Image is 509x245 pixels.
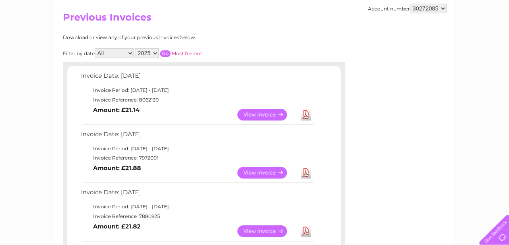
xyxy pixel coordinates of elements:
[79,212,315,221] td: Invoice Reference: 7880925
[301,109,311,120] a: Download
[93,106,139,114] b: Amount: £21.14
[79,187,315,202] td: Invoice Date: [DATE]
[79,153,315,163] td: Invoice Reference: 7972001
[237,225,297,237] a: View
[439,34,451,40] a: Blog
[455,34,475,40] a: Contact
[387,34,405,40] a: Energy
[410,34,434,40] a: Telecoms
[63,48,274,58] div: Filter by date
[367,34,382,40] a: Water
[79,202,315,212] td: Invoice Period: [DATE] - [DATE]
[18,21,59,46] img: logo.png
[79,144,315,154] td: Invoice Period: [DATE] - [DATE]
[64,4,445,39] div: Clear Business is a trading name of Verastar Limited (registered in [GEOGRAPHIC_DATA] No. 3667643...
[172,50,202,56] a: Most Recent
[63,35,274,40] div: Download or view any of your previous invoices below.
[482,34,501,40] a: Log out
[79,85,315,95] td: Invoice Period: [DATE] - [DATE]
[79,95,315,105] td: Invoice Reference: 8062130
[63,12,447,27] h2: Previous Invoices
[301,167,311,179] a: Download
[237,109,297,120] a: View
[301,225,311,237] a: Download
[93,164,141,172] b: Amount: £21.88
[93,223,141,230] b: Amount: £21.82
[368,4,447,13] div: Account number
[237,167,297,179] a: View
[79,129,315,144] td: Invoice Date: [DATE]
[357,4,413,14] a: 0333 014 3131
[79,71,315,85] td: Invoice Date: [DATE]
